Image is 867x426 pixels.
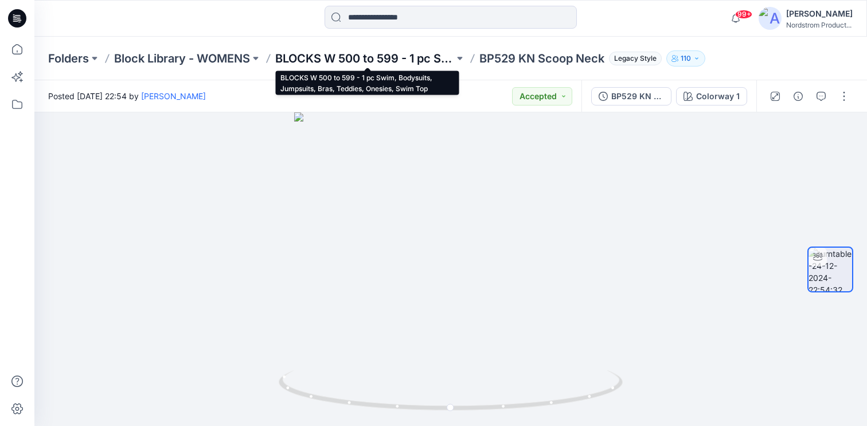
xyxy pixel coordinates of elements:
[681,52,691,65] p: 110
[604,50,662,67] button: Legacy Style
[479,50,604,67] p: BP529 KN Scoop Neck
[789,87,807,105] button: Details
[786,21,853,29] div: Nordstrom Product...
[275,50,454,67] a: BLOCKS W 500 to 599 - 1 pc Swim, Bodysuits, Jumpsuits, Bras, Teddies, Onesies, Swim Top
[609,52,662,65] span: Legacy Style
[696,90,740,103] div: Colorway 1
[48,50,89,67] a: Folders
[786,7,853,21] div: [PERSON_NAME]
[48,90,206,102] span: Posted [DATE] 22:54 by
[114,50,250,67] a: Block Library - WOMENS
[611,90,664,103] div: BP529 KN Scoop Neck
[676,87,747,105] button: Colorway 1
[141,91,206,101] a: [PERSON_NAME]
[759,7,782,30] img: avatar
[735,10,752,19] span: 99+
[666,50,705,67] button: 110
[809,248,852,291] img: turntable-24-12-2024-22:54:32
[591,87,671,105] button: BP529 KN Scoop Neck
